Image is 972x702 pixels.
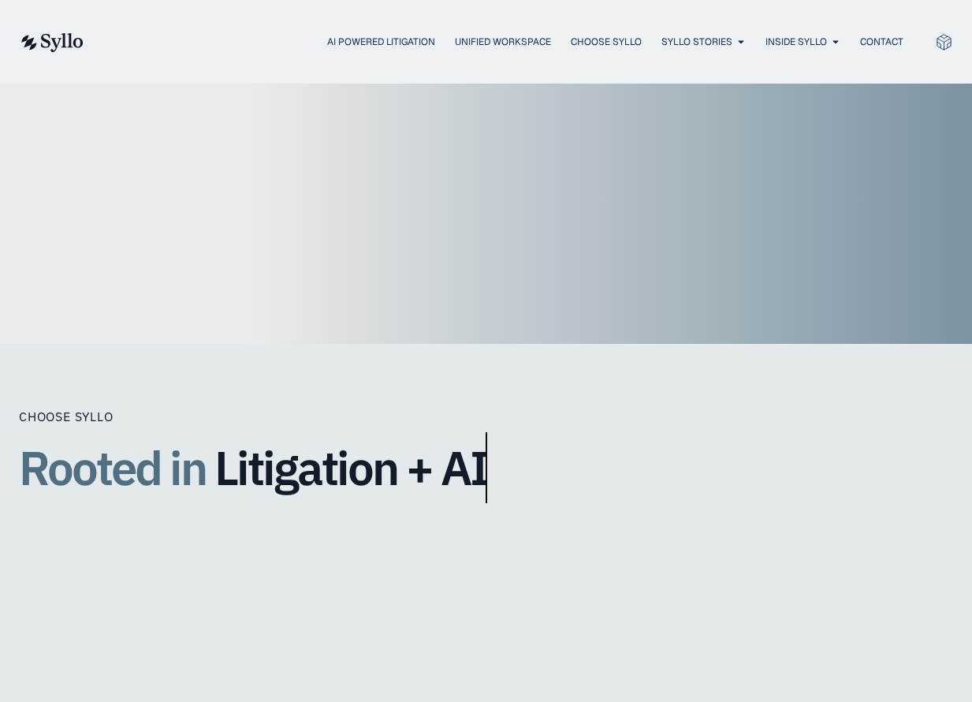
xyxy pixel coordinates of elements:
div: Menu Toggle [115,35,903,50]
a: Unified Workspace [455,35,551,49]
span: Rooted in [19,432,206,503]
a: Contact [860,35,903,49]
nav: Menu [115,35,903,50]
a: Syllo Stories [661,35,732,49]
a: Choose Syllo [571,35,642,49]
span: Litigation + AI [214,442,487,494]
a: Inside Syllo [765,35,827,49]
img: syllo [19,33,84,52]
div: Choose Syllo [19,407,650,426]
a: AI Powered Litigation [327,35,435,49]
